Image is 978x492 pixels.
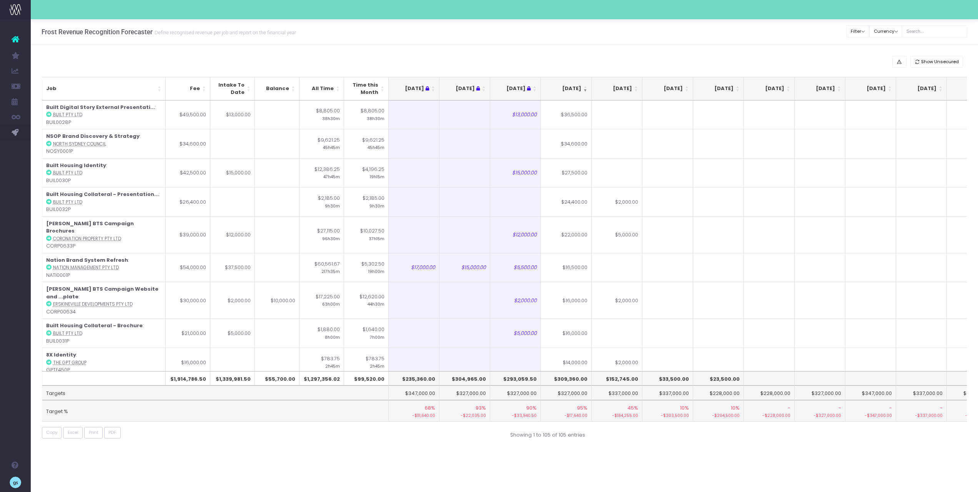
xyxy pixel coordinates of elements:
[42,129,166,158] td: : NOSY0001P
[166,318,210,348] td: $21,000.00
[42,100,166,129] td: : BUIL0028P
[795,77,845,100] th: Feb 26: activate to sort column ascending
[42,77,166,100] th: Job: activate to sort column ascending
[368,300,384,307] small: 44h30m
[389,77,439,100] th: Jun 25 : activate to sort column ascending
[896,77,947,100] th: Apr 26: activate to sort column ascending
[210,216,255,253] td: $12,000.00
[210,100,255,129] td: $13,000.00
[443,412,486,419] small: -$22,035.00
[46,191,159,198] strong: Built Housing Collateral - Presentation...
[744,77,795,100] th: Jan 26: activate to sort column ascending
[592,77,642,100] th: Oct 25: activate to sort column ascending
[53,199,82,205] abbr: Built Pty Ltd
[541,129,592,158] td: $34,600.00
[798,412,841,419] small: -$327,000.00
[323,144,340,151] small: 45h45m
[322,300,340,307] small: 63h00m
[344,158,389,187] td: $4,196.25
[299,129,344,158] td: $9,621.25
[490,77,541,100] th: Aug 25 : activate to sort column ascending
[153,28,296,36] small: Define recognised revenue per job and report on the financial year
[795,385,845,400] td: $327,000.00
[592,216,642,253] td: $5,000.00
[344,318,389,348] td: $1,640.00
[490,318,541,348] td: $5,000.00
[46,162,106,169] strong: Built Housing Identity
[42,28,296,36] h3: Frost Revenue Recognition Forecaster
[42,158,166,187] td: : BUIL0030P
[490,253,541,282] td: $5,500.00
[325,362,340,369] small: 2h45m
[63,427,83,439] button: Excel
[697,412,740,419] small: -$204,500.00
[84,427,103,439] button: Print
[541,385,592,400] td: $327,000.00
[166,100,210,129] td: $49,500.00
[490,385,541,400] td: $327,000.00
[255,77,299,100] th: Balance: activate to sort column ascending
[490,100,541,129] td: $13,000.00
[42,385,389,400] td: Targets
[53,264,119,271] abbr: Nation Management Pty Ltd
[46,220,134,235] strong: [PERSON_NAME] BTS Campaign Brochures
[46,351,76,358] strong: 8X Identity
[439,371,490,386] th: $304,965.00
[344,371,389,386] th: $99,520.00
[541,371,592,386] th: $309,360.00
[592,385,642,400] td: $337,000.00
[902,25,967,37] input: Search...
[490,371,541,386] th: $293,059.50
[344,77,389,100] th: Time this Month: activate to sort column ascending
[46,256,128,264] strong: Nation Brand System Refresh
[889,404,892,412] span: -
[166,348,210,377] td: $16,000.00
[344,129,389,158] td: $9,621.25
[439,385,490,400] td: $327,000.00
[370,362,384,369] small: 2h45m
[849,412,892,419] small: -$347,000.00
[940,404,943,412] span: -
[323,173,340,180] small: 47h45m
[42,318,166,348] td: : BUIL0031P
[845,385,896,400] td: $347,000.00
[731,404,740,412] span: 10%
[592,348,642,377] td: $2,000.00
[577,404,587,412] span: 95%
[393,412,435,419] small: -$111,640.00
[693,385,744,400] td: $228,000.00
[166,216,210,253] td: $39,000.00
[42,253,166,282] td: : NATI0001P
[42,427,62,439] button: Copy
[541,187,592,216] td: $24,400.00
[541,216,592,253] td: $22,000.00
[744,385,795,400] td: $228,000.00
[210,253,255,282] td: $37,500.00
[53,236,121,242] abbr: Coronation Property Pty Ltd
[344,187,389,216] td: $2,185.00
[166,371,210,386] th: $1,914,786.50
[788,404,790,412] span: -
[321,268,340,274] small: 217h35m
[847,25,870,37] button: Filter
[53,301,133,307] abbr: Erskineville Developments Pty Ltd
[299,187,344,216] td: $2,185.00
[42,282,166,318] td: : CORP00634
[322,235,340,242] small: 96h30m
[370,173,384,180] small: 19h15m
[541,253,592,282] td: $16,500.00
[42,187,166,216] td: : BUIL0032P
[299,216,344,253] td: $27,115.00
[896,385,947,400] td: $337,000.00
[210,282,255,318] td: $2,000.00
[325,202,340,209] small: 9h30m
[369,235,384,242] small: 37h15m
[299,100,344,129] td: $8,805.00
[838,404,841,412] span: -
[592,371,642,386] th: $152,745.00
[344,216,389,253] td: $10,027.50
[299,318,344,348] td: $1,880.00
[748,412,790,419] small: -$228,000.00
[439,77,490,100] th: Jul 25 : activate to sort column ascending
[255,282,299,318] td: $10,000.00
